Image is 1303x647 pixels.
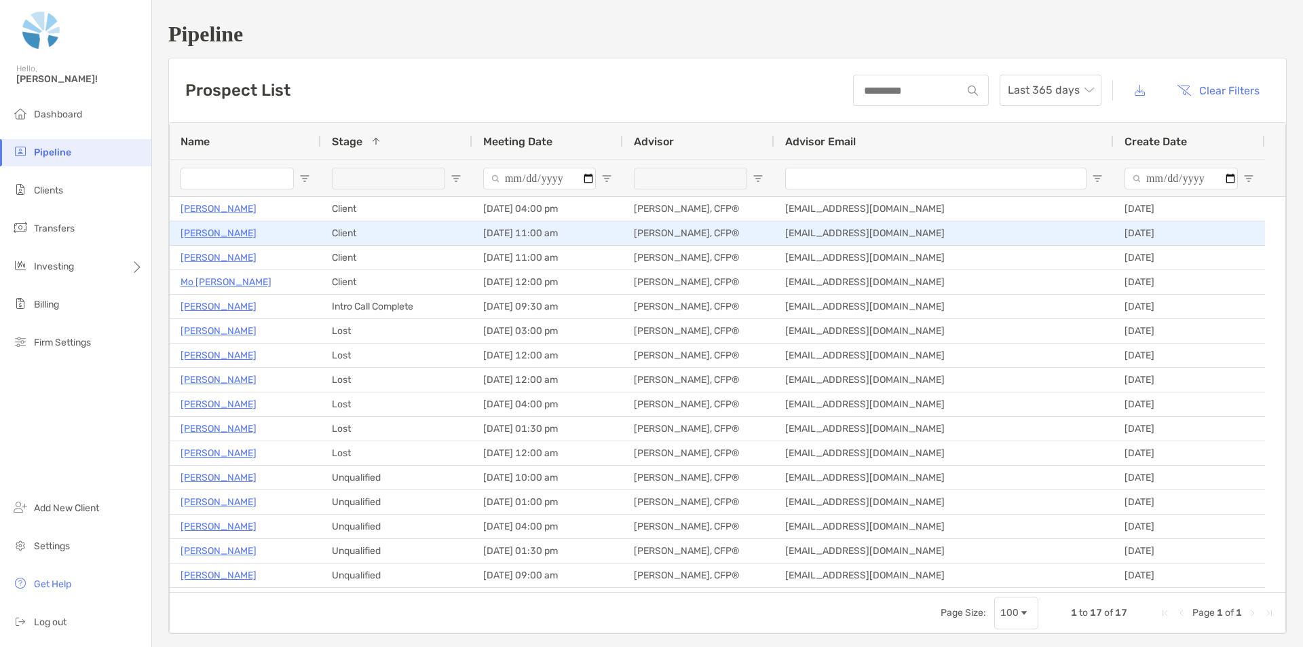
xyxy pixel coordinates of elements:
span: Clients [34,185,63,196]
div: Lost [321,319,472,343]
div: [DATE] [1114,246,1265,270]
div: [DATE] [1114,270,1265,294]
div: [DATE] [1114,466,1265,489]
div: Last Page [1264,608,1274,618]
div: Page Size: [941,607,986,618]
input: Advisor Email Filter Input [785,168,1087,189]
div: [DATE] [1114,588,1265,612]
div: [DATE] 01:30 pm [472,417,623,441]
div: Page Size [994,597,1038,629]
div: Lost [321,417,472,441]
img: transfers icon [12,219,29,236]
span: Billing [34,299,59,310]
span: Create Date [1125,135,1187,148]
div: [EMAIL_ADDRESS][DOMAIN_NAME] [774,490,1114,514]
a: [PERSON_NAME] [181,371,257,388]
div: [DATE] [1114,295,1265,318]
div: [EMAIL_ADDRESS][DOMAIN_NAME] [774,588,1114,612]
button: Open Filter Menu [1092,173,1103,184]
div: Intro Call Complete [321,295,472,318]
span: 1 [1217,607,1223,618]
div: [DATE] [1114,441,1265,465]
div: [DATE] 04:00 pm [472,515,623,538]
div: [EMAIL_ADDRESS][DOMAIN_NAME] [774,246,1114,270]
button: Open Filter Menu [601,173,612,184]
span: Stage [332,135,362,148]
div: First Page [1160,608,1171,618]
div: [DATE] 12:00 am [472,441,623,465]
span: Log out [34,616,67,628]
div: [DATE] 12:00 pm [472,270,623,294]
img: Zoe Logo [16,5,67,54]
img: settings icon [12,537,29,553]
div: [PERSON_NAME], CFP® [623,441,774,465]
img: billing icon [12,295,29,312]
div: Client [321,221,472,245]
img: input icon [968,86,978,96]
p: [PERSON_NAME] [181,298,257,315]
p: [PERSON_NAME] [181,469,257,486]
div: [DATE] [1114,344,1265,367]
p: [PERSON_NAME] [181,518,257,535]
div: [PERSON_NAME], CFP® [623,344,774,367]
div: [PERSON_NAME], CFP® [623,563,774,587]
div: [EMAIL_ADDRESS][DOMAIN_NAME] [774,295,1114,318]
div: [EMAIL_ADDRESS][DOMAIN_NAME] [774,441,1114,465]
a: [PERSON_NAME] [181,494,257,511]
div: [DATE] 12:00 am [472,368,623,392]
input: Name Filter Input [181,168,294,189]
div: [PERSON_NAME], CFP® [623,515,774,538]
div: [DATE] [1114,417,1265,441]
button: Open Filter Menu [299,173,310,184]
span: Transfers [34,223,75,234]
div: Next Page [1247,608,1258,618]
span: Add New Client [34,502,99,514]
div: [DATE] 11:00 am [472,246,623,270]
img: investing icon [12,257,29,274]
h1: Pipeline [168,22,1287,47]
img: logout icon [12,613,29,629]
span: 17 [1115,607,1127,618]
div: [DATE] 01:30 pm [472,539,623,563]
div: [DATE] 01:00 pm [472,490,623,514]
p: [PERSON_NAME] [181,420,257,437]
div: [EMAIL_ADDRESS][DOMAIN_NAME] [774,515,1114,538]
span: Meeting Date [483,135,552,148]
div: Client [321,246,472,270]
span: Advisor Email [785,135,856,148]
p: [PERSON_NAME] [181,542,257,559]
div: [PERSON_NAME], CFP® [623,368,774,392]
div: [DATE] 09:30 am [472,295,623,318]
div: [DATE] [1114,221,1265,245]
div: [EMAIL_ADDRESS][DOMAIN_NAME] [774,270,1114,294]
div: Lost [321,441,472,465]
div: [PERSON_NAME], CFP® [623,197,774,221]
div: [EMAIL_ADDRESS][DOMAIN_NAME] [774,417,1114,441]
a: [PERSON_NAME] [181,200,257,217]
div: Unqualified [321,588,472,612]
input: Meeting Date Filter Input [483,168,596,189]
div: [EMAIL_ADDRESS][DOMAIN_NAME] [774,319,1114,343]
a: [PERSON_NAME] Client [181,591,283,608]
h3: Prospect List [185,81,290,100]
span: 1 [1236,607,1242,618]
div: [PERSON_NAME], CFP® [623,392,774,416]
span: Investing [34,261,74,272]
div: [PERSON_NAME], CFP® [623,588,774,612]
img: pipeline icon [12,143,29,160]
a: [PERSON_NAME] [181,445,257,462]
div: Lost [321,392,472,416]
div: [DATE] 12:00 am [472,344,623,367]
div: [PERSON_NAME], CFP® [623,221,774,245]
div: Unqualified [321,466,472,489]
a: [PERSON_NAME] [181,567,257,584]
div: [PERSON_NAME], CFP® [623,539,774,563]
span: 1 [1071,607,1077,618]
a: Mo [PERSON_NAME] [181,274,271,291]
div: [EMAIL_ADDRESS][DOMAIN_NAME] [774,221,1114,245]
div: [EMAIL_ADDRESS][DOMAIN_NAME] [774,563,1114,587]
